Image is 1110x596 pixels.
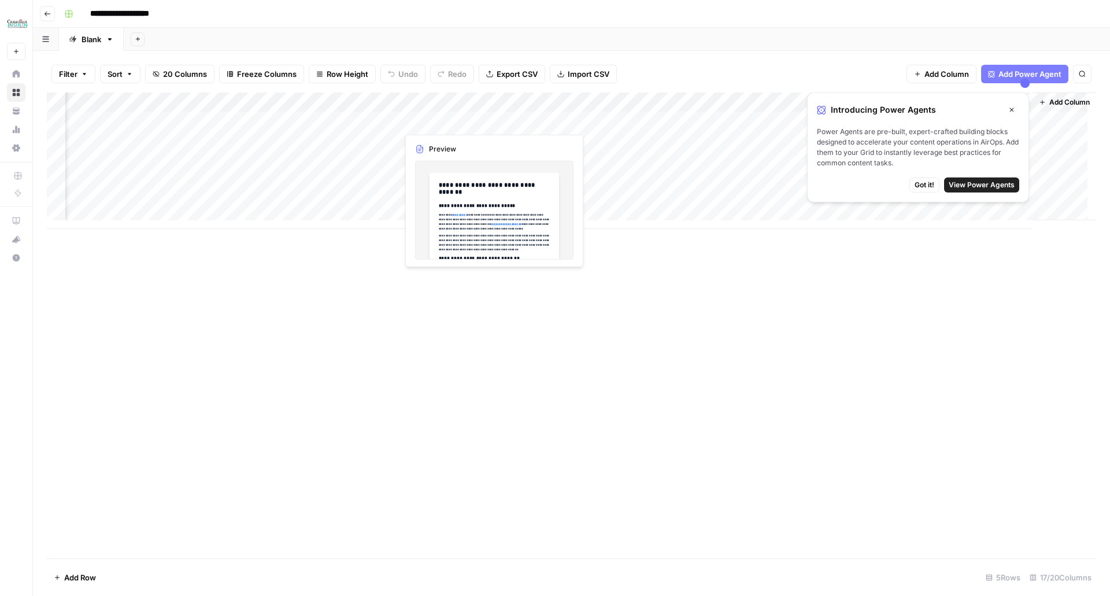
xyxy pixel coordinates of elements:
span: Add Column [1049,97,1090,108]
span: Add Power Agent [998,68,1061,80]
span: Add Row [64,572,96,583]
button: Filter [51,65,95,83]
button: Help + Support [7,249,25,267]
span: Freeze Columns [237,68,297,80]
span: Sort [108,68,123,80]
button: Add Power Agent [981,65,1068,83]
span: View Power Agents [949,180,1015,190]
button: Redo [430,65,474,83]
button: What's new? [7,230,25,249]
span: Filter [59,68,77,80]
a: Usage [7,120,25,139]
button: Undo [380,65,425,83]
button: Workspace: BCI [7,9,25,38]
span: Got it! [915,180,934,190]
span: Redo [448,68,467,80]
a: AirOps Academy [7,212,25,230]
button: Import CSV [550,65,617,83]
span: 20 Columns [163,68,207,80]
a: Browse [7,83,25,102]
button: Add Column [906,65,976,83]
div: Blank [82,34,101,45]
button: 20 Columns [145,65,214,83]
span: Import CSV [568,68,609,80]
button: Add Row [47,568,103,587]
button: Got it! [909,177,939,193]
button: Freeze Columns [219,65,304,83]
button: Export CSV [479,65,545,83]
span: Add Column [924,68,969,80]
a: Your Data [7,102,25,120]
img: BCI Logo [7,13,28,34]
div: What's new? [8,231,25,248]
div: Introducing Power Agents [817,102,1019,117]
span: Undo [398,68,418,80]
a: Blank [59,28,124,51]
span: Export CSV [497,68,538,80]
button: Add Column [1034,95,1094,110]
button: View Power Agents [944,177,1019,193]
a: Home [7,65,25,83]
button: Sort [100,65,140,83]
div: 5 Rows [981,568,1025,587]
span: Row Height [327,68,368,80]
a: Settings [7,139,25,157]
span: Power Agents are pre-built, expert-crafted building blocks designed to accelerate your content op... [817,127,1019,168]
div: 17/20 Columns [1025,568,1096,587]
button: Row Height [309,65,376,83]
